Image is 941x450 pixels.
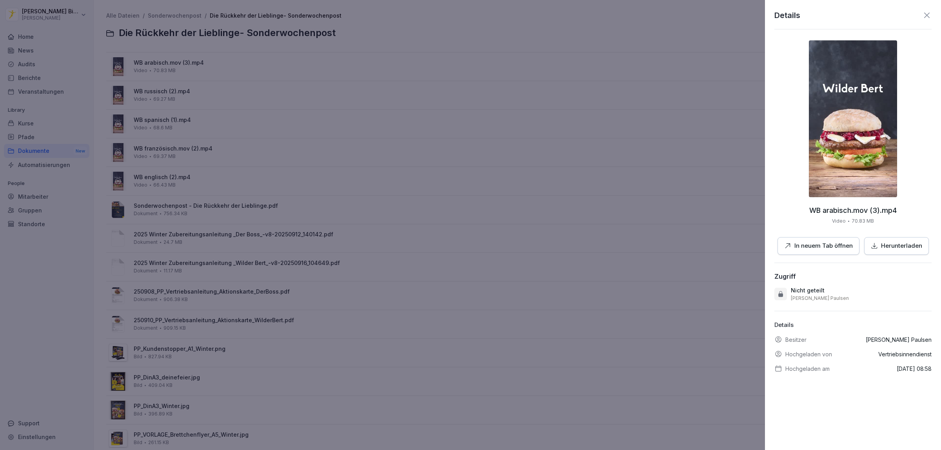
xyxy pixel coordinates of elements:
button: Herunterladen [864,237,929,255]
p: Vertriebsinnendienst [878,350,932,358]
p: Details [774,321,932,330]
p: [PERSON_NAME] Paulsen [791,295,849,301]
p: [DATE] 08:58 [897,365,932,373]
p: WB arabisch.mov (3).mp4 [809,207,897,214]
p: Nicht geteilt [791,287,825,294]
p: Herunterladen [881,241,922,250]
p: 70.83 MB [852,218,874,225]
p: Hochgeladen am [785,365,830,373]
p: Hochgeladen von [785,350,832,358]
p: Details [774,9,800,21]
p: In neuem Tab öffnen [794,241,853,250]
p: [PERSON_NAME] Paulsen [866,336,932,344]
img: thumbnail [809,40,897,197]
p: Video [832,218,846,225]
div: Zugriff [774,272,796,280]
p: Besitzer [785,336,807,344]
button: In neuem Tab öffnen [778,237,859,255]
